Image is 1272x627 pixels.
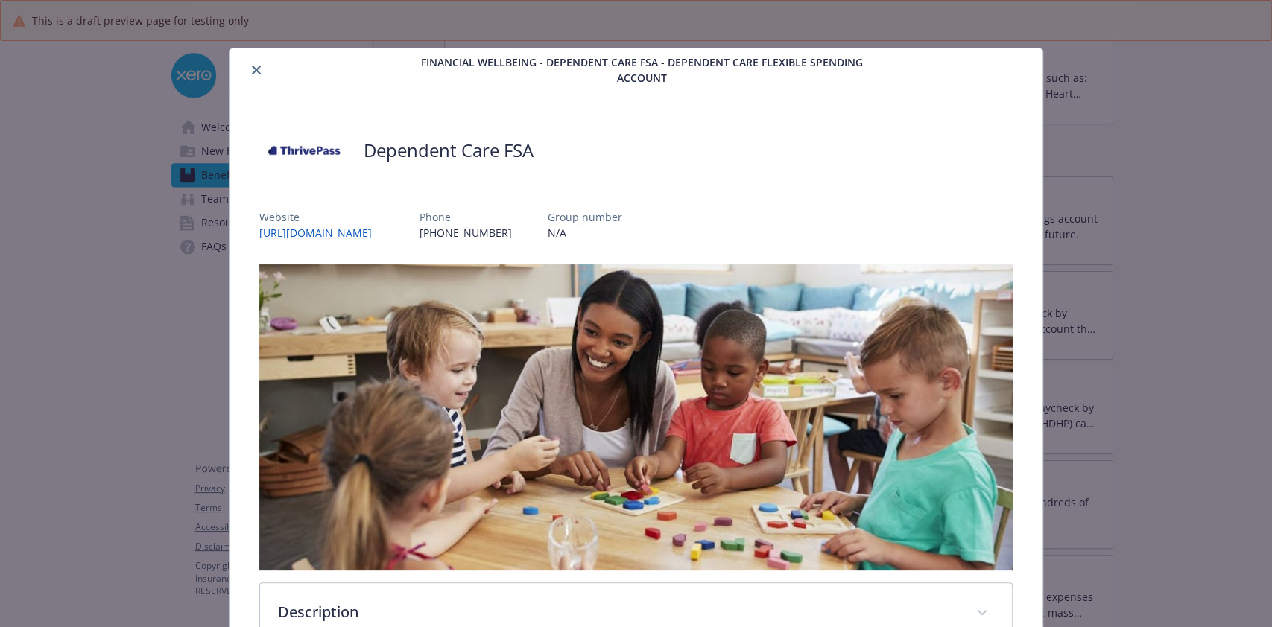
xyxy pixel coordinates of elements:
img: Thrive Pass [259,128,349,173]
p: [PHONE_NUMBER] [420,225,512,241]
a: [URL][DOMAIN_NAME] [259,226,384,240]
img: banner [259,264,1012,570]
p: N/A [548,225,622,241]
p: Description [278,601,958,623]
p: Group number [548,209,622,225]
button: close [247,61,265,79]
p: Website [259,209,384,225]
h2: Dependent Care FSA [364,138,534,163]
span: Financial Wellbeing - Dependent Care FSA - Dependent Care Flexible Spending Account [402,54,882,86]
p: Phone [420,209,512,225]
